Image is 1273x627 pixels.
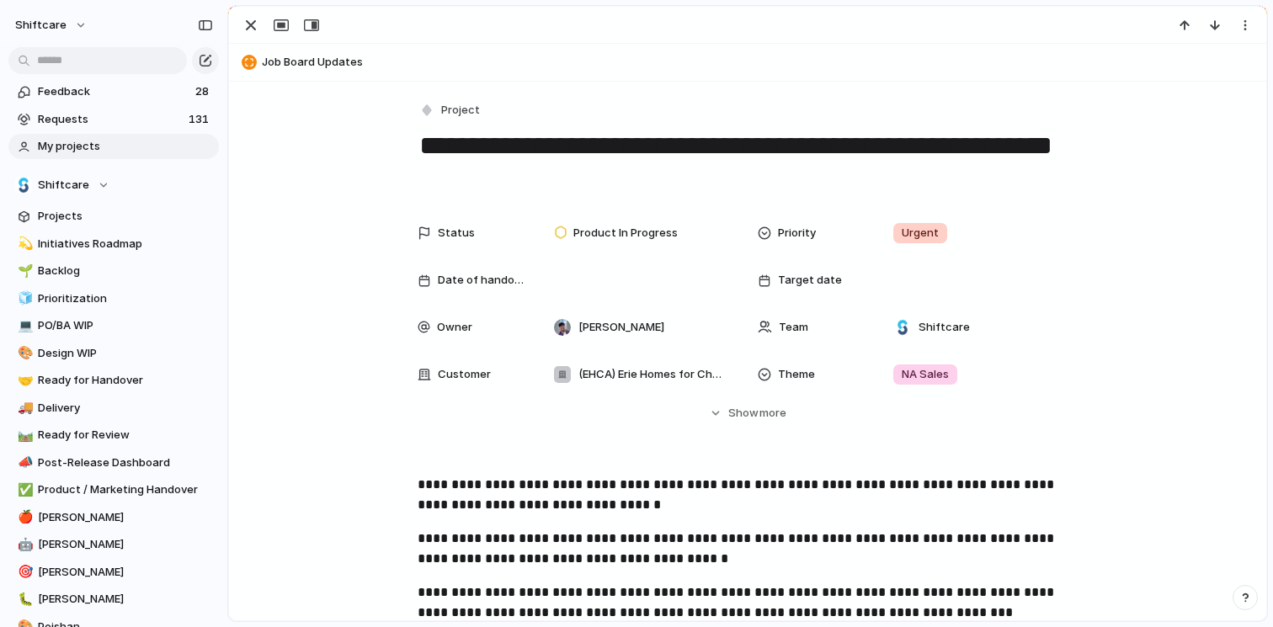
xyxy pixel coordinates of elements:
[38,83,190,100] span: Feedback
[18,562,29,582] div: 🎯
[15,509,32,526] button: 🍎
[38,177,89,194] span: Shiftcare
[18,453,29,472] div: 📣
[15,400,32,417] button: 🚚
[38,372,213,389] span: Ready for Handover
[15,372,32,389] button: 🤝
[15,564,32,581] button: 🎯
[18,398,29,417] div: 🚚
[416,98,485,123] button: Project
[8,532,219,557] a: 🤖[PERSON_NAME]
[779,319,808,336] span: Team
[8,560,219,585] a: 🎯[PERSON_NAME]
[8,79,219,104] a: Feedback28
[38,345,213,362] span: Design WIP
[18,234,29,253] div: 💫
[8,450,219,476] a: 📣Post-Release Dashboard
[18,343,29,363] div: 🎨
[38,591,213,608] span: [PERSON_NAME]
[38,111,184,128] span: Requests
[15,317,32,334] button: 💻
[8,341,219,366] a: 🎨Design WIP
[38,138,213,155] span: My projects
[8,313,219,338] a: 💻PO/BA WIP
[18,289,29,308] div: 🧊
[778,225,816,242] span: Priority
[8,505,219,530] a: 🍎[PERSON_NAME]
[438,366,491,383] span: Customer
[38,454,213,471] span: Post-Release Dashboard
[15,17,67,34] span: shiftcare
[38,509,213,526] span: [PERSON_NAME]
[8,396,219,421] a: 🚚Delivery
[15,263,32,279] button: 🌱
[8,286,219,311] a: 🧊Prioritization
[38,263,213,279] span: Backlog
[8,12,96,39] button: shiftcare
[38,290,213,307] span: Prioritization
[8,258,219,284] a: 🌱Backlog
[438,225,475,242] span: Status
[8,231,219,257] a: 💫Initiatives Roadmap
[15,454,32,471] button: 📣
[18,426,29,445] div: 🛤️
[8,422,219,448] a: 🛤️Ready for Review
[262,54,1259,71] span: Job Board Updates
[18,371,29,391] div: 🤝
[15,427,32,444] button: 🛤️
[573,225,678,242] span: Product In Progress
[18,507,29,527] div: 🍎
[15,536,32,553] button: 🤖
[38,400,213,417] span: Delivery
[8,477,219,502] a: ✅Product / Marketing Handover
[38,317,213,334] span: PO/BA WIP
[18,316,29,336] div: 💻
[437,319,472,336] span: Owner
[778,272,842,289] span: Target date
[441,102,480,119] span: Project
[919,319,970,336] span: Shiftcare
[195,83,212,100] span: 28
[902,366,949,383] span: NA Sales
[38,536,213,553] span: [PERSON_NAME]
[18,535,29,555] div: 🤖
[18,590,29,609] div: 🐛
[778,366,815,383] span: Theme
[15,591,32,608] button: 🐛
[8,368,219,393] a: 🤝Ready for Handover
[15,345,32,362] button: 🎨
[759,405,786,422] span: more
[38,564,213,581] span: [PERSON_NAME]
[438,272,525,289] span: Date of handover
[15,290,32,307] button: 🧊
[902,225,939,242] span: Urgent
[38,236,213,252] span: Initiatives Roadmap
[8,107,219,132] a: Requests131
[728,405,759,422] span: Show
[8,204,219,229] a: Projects
[578,366,723,383] span: (EHCA) Erie Homes for Children and Adults
[189,111,212,128] span: 131
[18,262,29,281] div: 🌱
[15,481,32,498] button: ✅
[15,236,32,252] button: 💫
[578,319,664,336] span: [PERSON_NAME]
[8,587,219,612] a: 🐛[PERSON_NAME]
[418,398,1078,428] button: Showmore
[18,481,29,500] div: ✅
[8,173,219,198] button: Shiftcare
[38,208,213,225] span: Projects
